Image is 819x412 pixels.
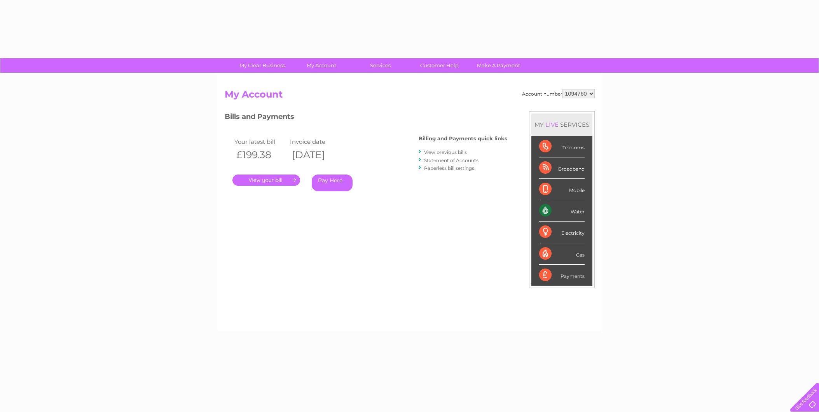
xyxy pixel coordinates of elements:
a: View previous bills [424,149,467,155]
div: Water [539,200,585,222]
div: Broadband [539,157,585,179]
h4: Billing and Payments quick links [419,136,507,141]
a: Statement of Accounts [424,157,478,163]
a: My Account [289,58,353,73]
a: Pay Here [312,175,353,191]
a: Make A Payment [466,58,531,73]
a: Services [348,58,412,73]
a: My Clear Business [230,58,294,73]
a: Customer Help [407,58,471,73]
th: [DATE] [288,147,344,163]
td: Invoice date [288,136,344,147]
a: . [232,175,300,186]
div: Payments [539,265,585,286]
h2: My Account [225,89,595,104]
div: MY SERVICES [531,113,592,136]
a: Paperless bill settings [424,165,474,171]
div: Mobile [539,179,585,200]
div: Telecoms [539,136,585,157]
div: Gas [539,243,585,265]
th: £199.38 [232,147,288,163]
div: Account number [522,89,595,98]
h3: Bills and Payments [225,111,507,125]
td: Your latest bill [232,136,288,147]
div: LIVE [544,121,560,128]
div: Electricity [539,222,585,243]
